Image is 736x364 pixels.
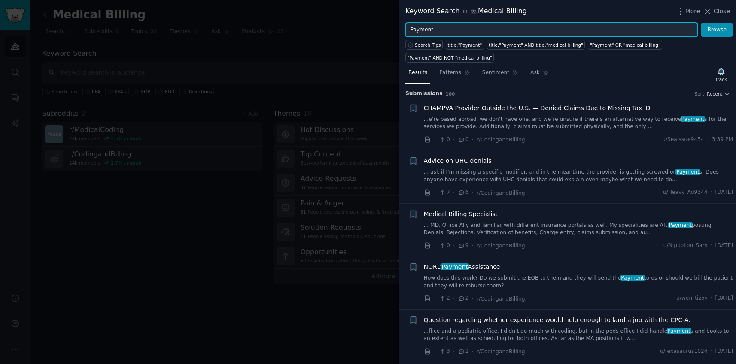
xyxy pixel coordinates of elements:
[424,104,651,113] a: CHAMPVA Provider Outside the U.S. — Denied Claims Due to Missing Tax ID
[685,7,700,16] span: More
[712,66,730,84] button: Track
[434,135,436,144] span: ·
[453,347,455,356] span: ·
[405,53,494,63] a: "Payment" AND NOT "medical billing"
[436,66,473,84] a: Patterns
[712,136,733,144] span: 3:39 PM
[439,348,450,355] span: 3
[668,222,693,228] span: Payment
[675,169,700,175] span: Payment
[453,188,455,197] span: ·
[695,91,704,97] div: Sort
[405,40,443,50] button: Search Tips
[707,91,730,97] button: Recent
[424,156,492,165] a: Advice on UHC denials
[453,241,455,250] span: ·
[477,349,525,355] span: r/CodingandBilling
[424,262,500,271] span: NORD Assistance
[482,69,509,77] span: Sentiment
[662,136,704,144] span: u/SeaIssue9454
[405,23,698,37] input: Try a keyword related to your business
[424,262,500,271] a: NORDPaymentAssistance
[477,296,525,302] span: r/CodingandBilling
[453,294,455,303] span: ·
[408,55,492,61] div: "Payment" AND NOT "medical billing"
[462,8,467,15] span: in
[424,274,733,289] a: How does this work? Do we submit the EOB to them and they will send thePaymentto us or should we ...
[446,40,484,50] a: title:"Payment"
[424,116,733,131] a: ...e’re based abroad, we don’t have one, and we’re unsure if there’s an alternative way to receiv...
[676,295,708,302] span: u/wen_tizoy
[458,348,468,355] span: 2
[663,242,708,250] span: u/Nippolion_Sam
[446,91,455,96] span: 100
[439,189,450,196] span: 7
[458,242,468,250] span: 9
[489,42,583,48] div: title:"Payment" AND title:"medical billing"
[424,316,690,325] a: Question regarding whether experience would help enough to land a job with the CPC-A.
[472,135,474,144] span: ·
[711,348,712,355] span: ·
[405,66,430,84] a: Results
[660,348,708,355] span: u/rexasaurus1024
[424,222,733,237] a: ... MD, Office Ally and familiar with different insurance portals as well. My specialities are AR...
[441,263,469,270] span: Payment
[701,23,733,37] button: Browse
[472,188,474,197] span: ·
[711,189,712,196] span: ·
[703,7,730,16] button: Close
[405,6,527,17] div: Keyword Search Medical Billing
[707,136,709,144] span: ·
[620,275,645,281] span: Payment
[479,66,521,84] a: Sentiment
[707,91,722,97] span: Recent
[453,135,455,144] span: ·
[458,295,468,302] span: 2
[715,295,733,302] span: [DATE]
[408,69,427,77] span: Results
[715,189,733,196] span: [DATE]
[448,42,482,48] div: title:"Payment"
[439,136,450,144] span: 0
[424,168,733,184] a: ... ask if I'm missing a specific modifier, and in the meantime the provider is getting screwed o...
[715,348,733,355] span: [DATE]
[472,347,474,356] span: ·
[714,7,730,16] span: Close
[590,42,660,48] div: "Payment" OR "medical billing"
[458,189,468,196] span: 6
[439,69,461,77] span: Patterns
[424,328,733,343] a: ...ffice and a pediatric office. I didn't do much with coding, but in the peds office I did handl...
[458,136,468,144] span: 0
[487,40,585,50] a: title:"Payment" AND title:"medical billing"
[530,69,540,77] span: Ask
[439,295,450,302] span: 2
[676,7,700,16] button: More
[434,241,436,250] span: ·
[527,66,552,84] a: Ask
[472,241,474,250] span: ·
[477,243,525,249] span: r/CodingandBilling
[711,295,712,302] span: ·
[667,328,691,334] span: Payment
[715,242,733,250] span: [DATE]
[434,294,436,303] span: ·
[424,210,498,219] a: Medical Billing Specialist
[415,42,441,48] span: Search Tips
[477,190,525,196] span: r/CodingandBilling
[434,188,436,197] span: ·
[588,40,662,50] a: "Payment" OR "medical billing"
[439,242,450,250] span: 0
[405,90,443,98] span: Submission s
[715,76,727,82] div: Track
[663,189,708,196] span: u/Heavy_Ad9344
[472,294,474,303] span: ·
[434,347,436,356] span: ·
[711,242,712,250] span: ·
[477,137,525,143] span: r/CodingandBilling
[681,116,705,122] span: Payment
